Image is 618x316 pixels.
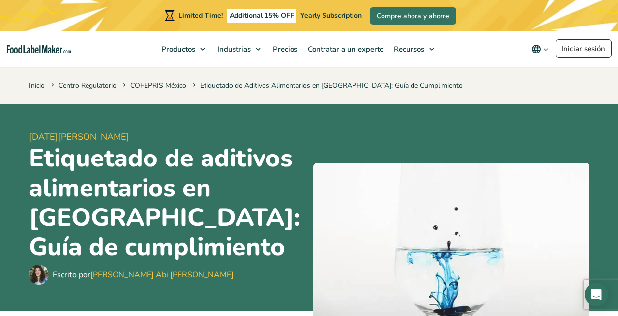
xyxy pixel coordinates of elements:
[130,81,186,90] a: COFEPRIS México
[29,265,49,285] img: Maria Abi Hanna - Etiquetadora de alimentos
[29,131,305,144] span: [DATE][PERSON_NAME]
[191,81,463,90] span: Etiquetado de Aditivos Alimentarios en [GEOGRAPHIC_DATA]: Guía de Cumplimiento
[156,31,210,67] a: Productos
[370,7,456,25] a: Compre ahora y ahorre
[270,44,298,54] span: Precios
[29,144,305,262] h1: Etiquetado de aditivos alimentarios en [GEOGRAPHIC_DATA]: Guía de cumplimiento
[59,81,117,90] a: Centro Regulatorio
[90,269,234,280] a: [PERSON_NAME] Abi [PERSON_NAME]
[585,283,608,306] div: Open Intercom Messenger
[556,39,612,58] a: Iniciar sesión
[268,31,300,67] a: Precios
[227,9,296,23] span: Additional 15% OFF
[158,44,196,54] span: Productos
[53,269,234,281] div: Escrito por
[29,81,45,90] a: Inicio
[178,11,223,20] span: Limited Time!
[389,31,439,67] a: Recursos
[391,44,425,54] span: Recursos
[214,44,252,54] span: Industrias
[300,11,362,20] span: Yearly Subscription
[303,31,386,67] a: Contratar a un experto
[212,31,265,67] a: Industrias
[305,44,384,54] span: Contratar a un experto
